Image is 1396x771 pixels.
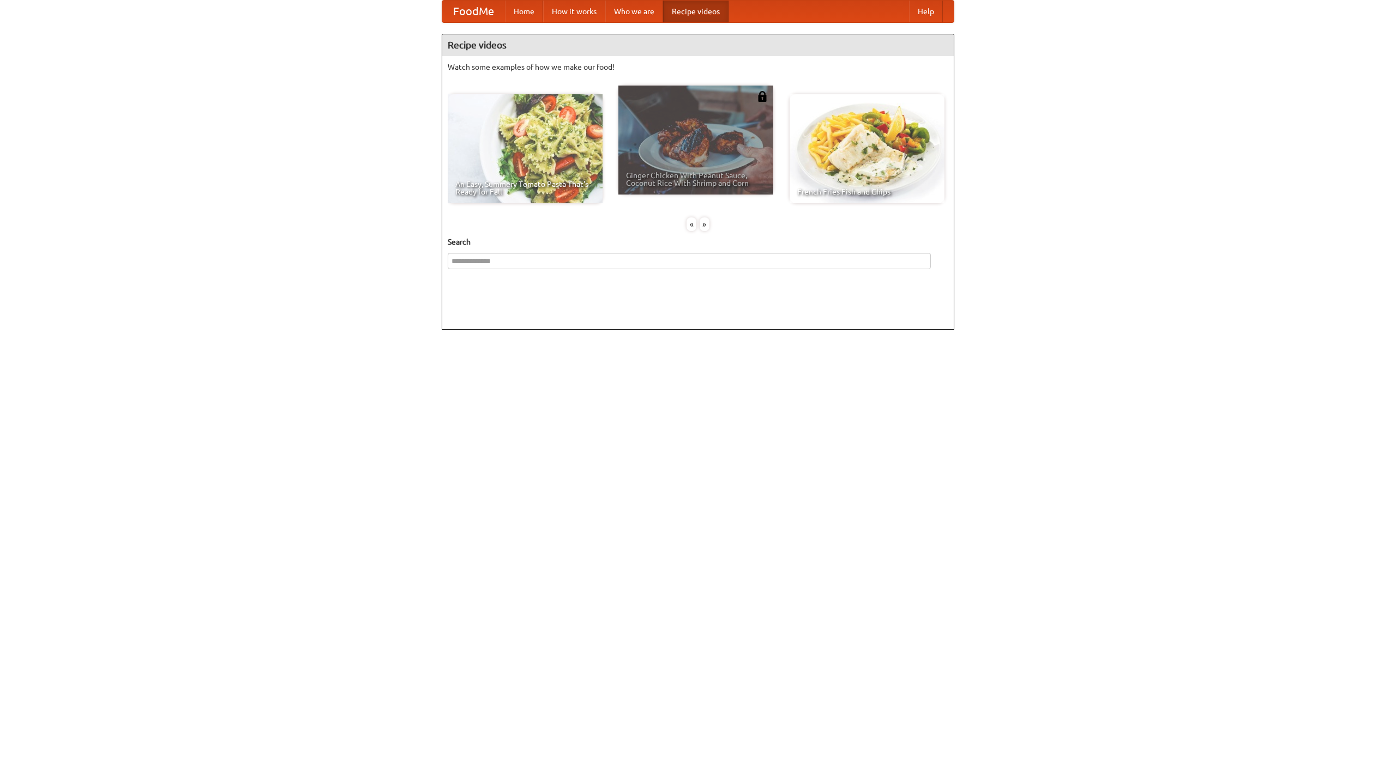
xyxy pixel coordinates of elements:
[757,91,768,102] img: 483408.png
[442,34,954,56] h4: Recipe videos
[687,217,696,231] div: «
[605,1,663,22] a: Who we are
[700,217,709,231] div: »
[442,1,505,22] a: FoodMe
[790,94,944,203] a: French Fries Fish and Chips
[505,1,543,22] a: Home
[909,1,943,22] a: Help
[455,180,595,196] span: An Easy, Summery Tomato Pasta That's Ready for Fall
[663,1,729,22] a: Recipe videos
[448,94,603,203] a: An Easy, Summery Tomato Pasta That's Ready for Fall
[448,236,948,247] h5: Search
[797,188,937,196] span: French Fries Fish and Chips
[448,62,948,72] p: Watch some examples of how we make our food!
[543,1,605,22] a: How it works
